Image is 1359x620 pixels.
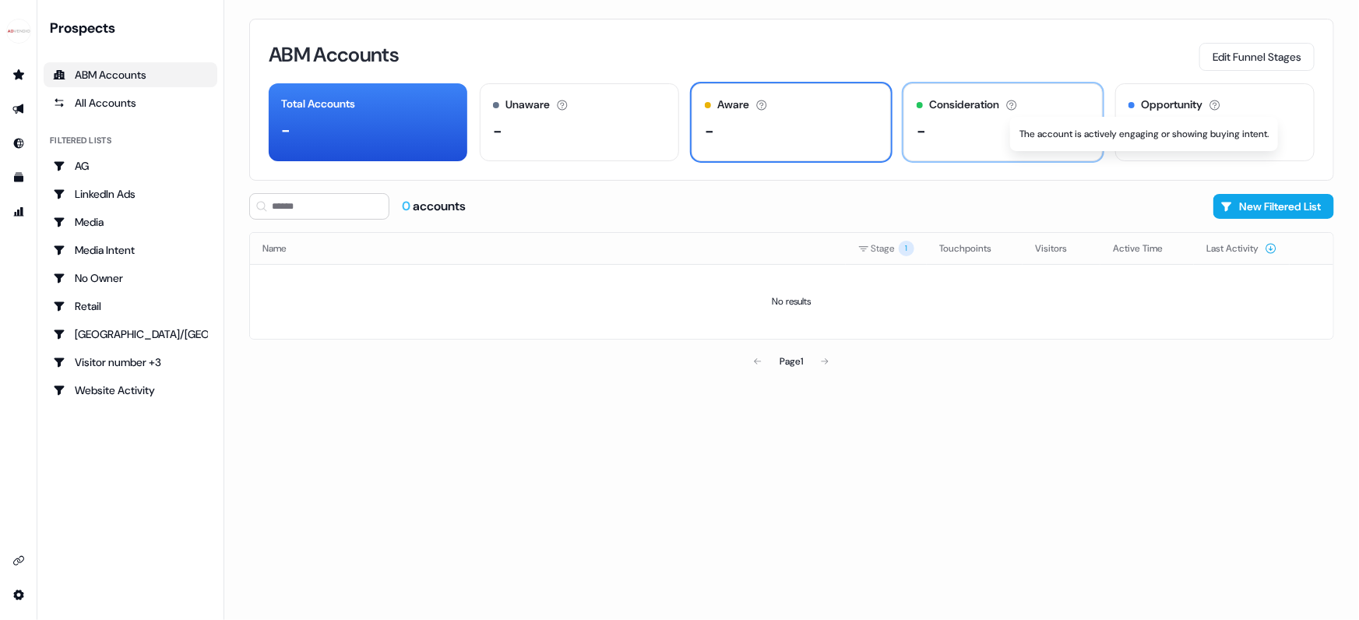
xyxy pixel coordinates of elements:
a: ABM Accounts [44,62,217,87]
a: All accounts [44,90,217,115]
a: Go to Visitor number +3 [44,350,217,375]
a: Go to Retail [44,294,217,319]
div: Media Intent [53,242,208,258]
div: Opportunity [1141,97,1202,113]
div: - [493,119,502,143]
a: Go to LinkedIn Ads [44,181,217,206]
button: New Filtered List [1213,194,1334,219]
a: Go to Inbound [6,131,31,156]
button: Active Time [1113,234,1181,262]
a: Go to prospects [6,62,31,87]
button: Edit Funnel Stages [1199,43,1315,71]
div: Media [53,214,208,230]
a: Go to No Owner [44,266,217,291]
div: Total Accounts [281,96,355,112]
a: Go to Website Activity [44,378,217,403]
div: Aware [717,97,749,113]
p: The account is actively engaging or showing buying intent. [1019,126,1269,142]
div: Unaware [505,97,550,113]
td: No results [250,264,1333,339]
span: 0 [402,198,413,214]
div: Filtered lists [50,134,111,147]
th: Name [250,233,846,264]
a: Go to integrations [6,548,31,573]
button: Visitors [1035,234,1086,262]
div: Consideration [929,97,999,113]
div: - [705,119,714,143]
div: Stage [858,241,914,256]
a: Go to attribution [6,199,31,224]
a: Go to templates [6,165,31,190]
div: Website Activity [53,382,208,398]
div: - [281,118,290,142]
div: ABM Accounts [53,67,208,83]
a: Go to integrations [6,583,31,608]
h3: ABM Accounts [269,44,399,65]
a: Go to USA/Canada [44,322,217,347]
div: Page 1 [780,354,803,369]
div: - [917,119,926,143]
div: Prospects [50,19,217,37]
div: No Owner [53,270,208,286]
div: Retail [53,298,208,314]
a: Go to Media [44,210,217,234]
div: Visitor number +3 [53,354,208,370]
button: Touchpoints [939,234,1010,262]
a: Go to Media Intent [44,238,217,262]
button: Last Activity [1206,234,1277,262]
div: [GEOGRAPHIC_DATA]/[GEOGRAPHIC_DATA] [53,326,208,342]
div: AG [53,158,208,174]
span: 1 [899,241,914,256]
a: Go to AG [44,153,217,178]
a: Go to outbound experience [6,97,31,122]
div: accounts [402,198,466,215]
div: LinkedIn Ads [53,186,208,202]
div: All Accounts [53,95,208,111]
